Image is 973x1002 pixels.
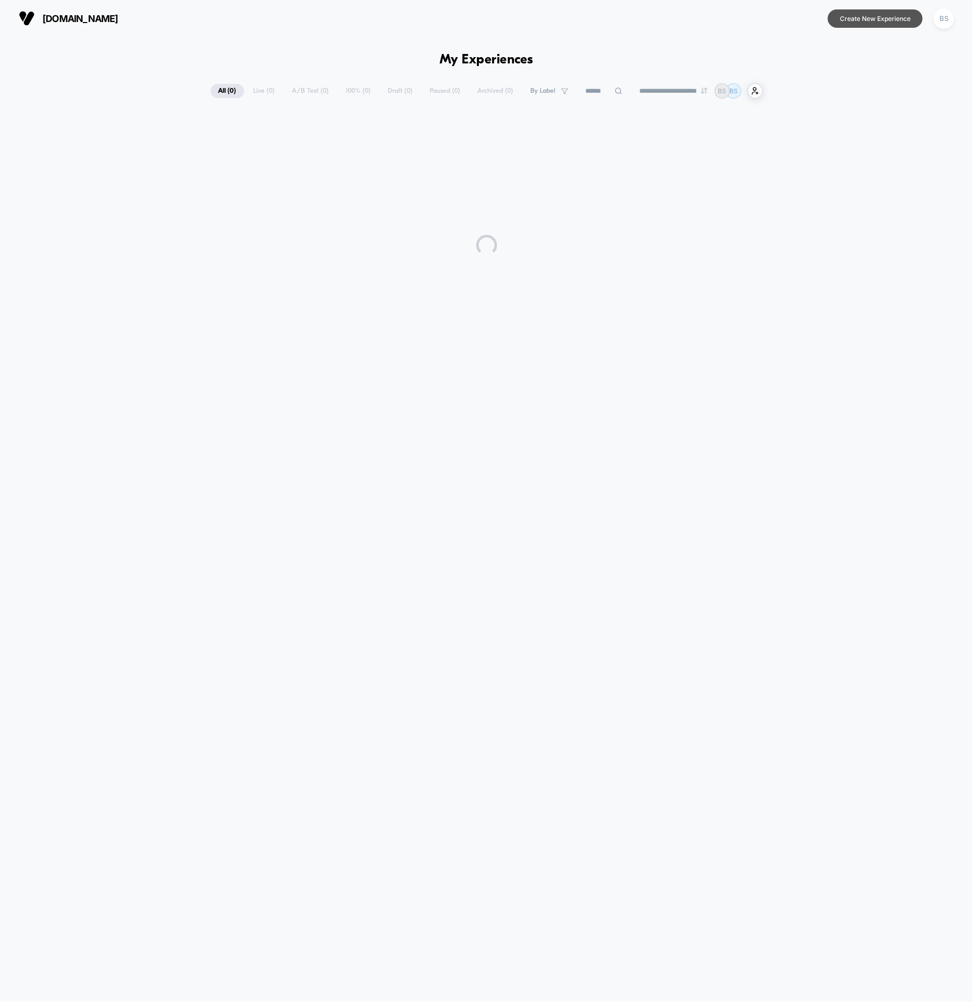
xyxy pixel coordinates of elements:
span: By Label [531,87,556,95]
button: [DOMAIN_NAME] [16,10,122,27]
p: BS [718,87,726,95]
button: Create New Experience [828,9,923,28]
span: All ( 0 ) [211,84,244,98]
span: [DOMAIN_NAME] [42,13,118,24]
p: BS [729,87,738,95]
h1: My Experiences [440,52,533,68]
div: BS [934,8,954,29]
img: Visually logo [19,10,35,26]
img: end [701,88,707,94]
button: BS [931,8,957,29]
